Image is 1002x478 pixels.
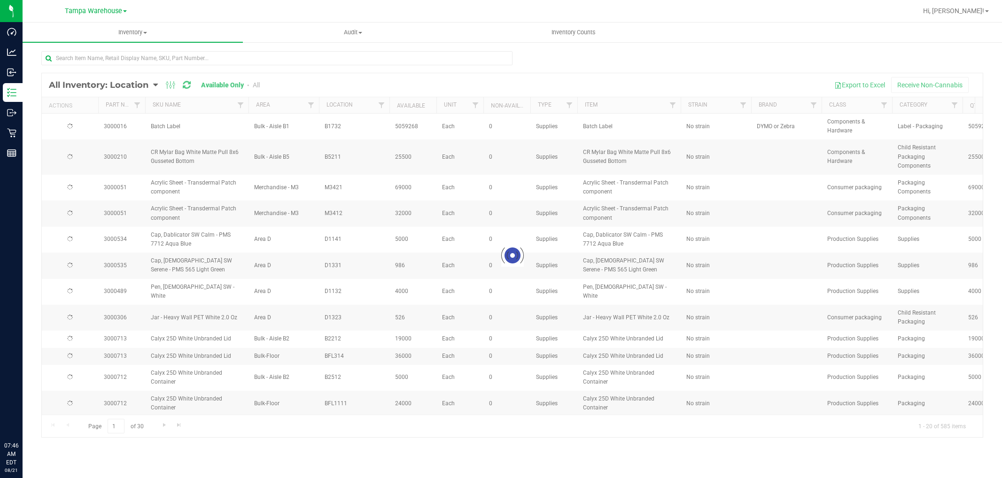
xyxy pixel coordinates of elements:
p: 07:46 AM EDT [4,441,18,467]
inline-svg: Analytics [7,47,16,57]
inline-svg: Outbound [7,108,16,117]
span: Audit [243,28,463,37]
input: Search Item Name, Retail Display Name, SKU, Part Number... [41,51,513,65]
p: 08/21 [4,467,18,474]
a: Inventory Counts [463,23,684,42]
a: Inventory [23,23,243,42]
span: Inventory [23,28,243,37]
inline-svg: Dashboard [7,27,16,37]
inline-svg: Inventory [7,88,16,97]
inline-svg: Inbound [7,68,16,77]
span: Hi, [PERSON_NAME]! [923,7,984,15]
a: Audit [243,23,463,42]
span: Inventory Counts [539,28,608,37]
span: Tampa Warehouse [65,7,122,15]
inline-svg: Retail [7,128,16,138]
inline-svg: Reports [7,148,16,158]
